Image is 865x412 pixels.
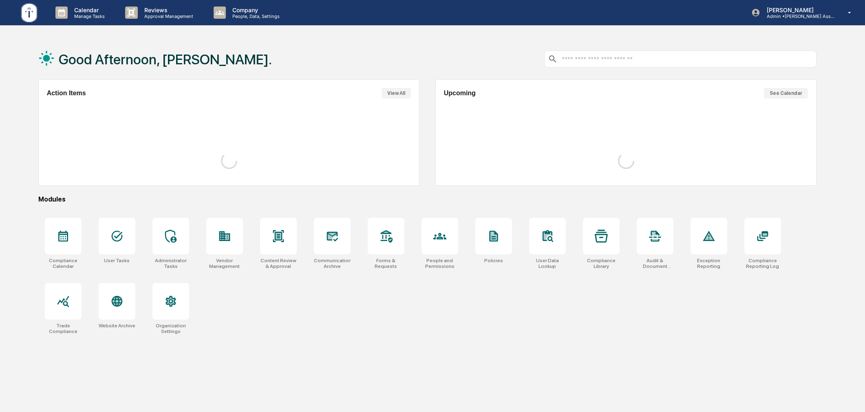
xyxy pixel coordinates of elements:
[68,13,109,19] p: Manage Tasks
[152,258,189,269] div: Administrator Tasks
[744,258,781,269] div: Compliance Reporting Log
[104,258,130,263] div: User Tasks
[484,258,503,263] div: Policies
[138,7,197,13] p: Reviews
[760,7,836,13] p: [PERSON_NAME]
[764,88,808,99] button: See Calendar
[421,258,458,269] div: People and Permissions
[99,323,135,329] div: Website Archive
[637,258,673,269] div: Audit & Document Logs
[45,258,82,269] div: Compliance Calendar
[206,258,243,269] div: Vendor Management
[138,13,197,19] p: Approval Management
[59,51,272,68] h1: Good Afternoon, [PERSON_NAME].
[444,90,476,97] h2: Upcoming
[760,13,836,19] p: Admin • [PERSON_NAME] Asset Management LLC
[529,258,566,269] div: User Data Lookup
[382,88,411,99] button: View All
[260,258,297,269] div: Content Review & Approval
[152,323,189,334] div: Organization Settings
[38,195,817,203] div: Modules
[226,7,284,13] p: Company
[368,258,404,269] div: Forms & Requests
[314,258,351,269] div: Communications Archive
[691,258,727,269] div: Exception Reporting
[583,258,620,269] div: Compliance Library
[226,13,284,19] p: People, Data, Settings
[45,323,82,334] div: Trade Compliance
[47,90,86,97] h2: Action Items
[20,2,39,24] img: logo
[68,7,109,13] p: Calendar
